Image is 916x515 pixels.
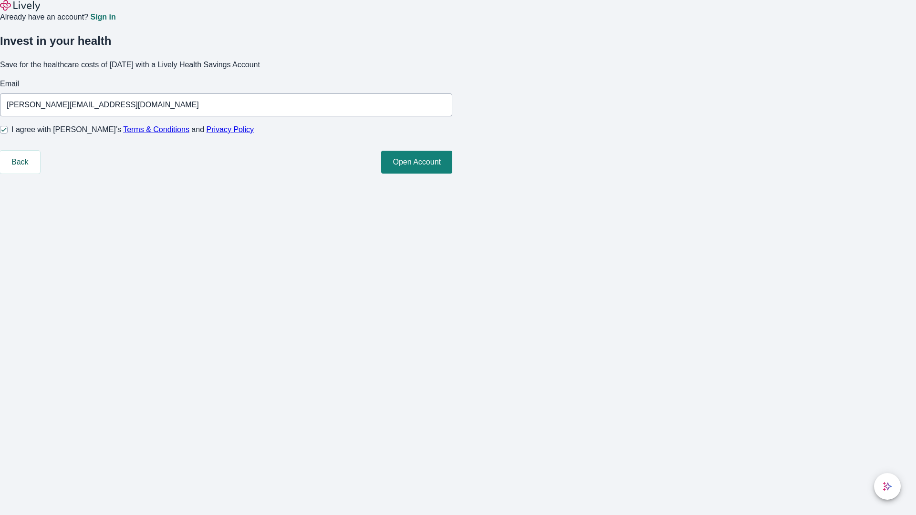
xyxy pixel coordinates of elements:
button: chat [874,473,901,500]
button: Open Account [381,151,452,174]
a: Sign in [90,13,115,21]
svg: Lively AI Assistant [883,482,892,491]
a: Terms & Conditions [123,125,189,134]
a: Privacy Policy [207,125,254,134]
span: I agree with [PERSON_NAME]’s and [11,124,254,135]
